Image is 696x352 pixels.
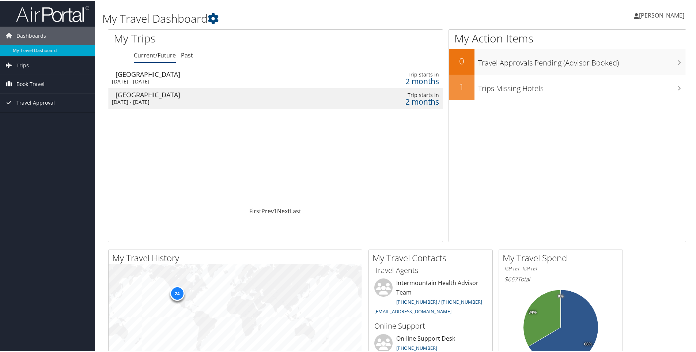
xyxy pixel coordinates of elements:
[112,78,314,84] div: [DATE] - [DATE]
[478,53,686,67] h3: Travel Approvals Pending (Advisor Booked)
[16,74,45,93] span: Book Travel
[449,74,686,100] a: 1Trips Missing Hotels
[116,91,318,97] div: [GEOGRAPHIC_DATA]
[634,4,692,26] a: [PERSON_NAME]
[358,91,439,98] div: Trip starts in
[478,79,686,93] h3: Trips Missing Hotels
[112,98,314,105] div: [DATE] - [DATE]
[134,50,176,59] a: Current/Future
[261,206,274,214] a: Prev
[504,274,617,282] h6: Total
[358,71,439,77] div: Trip starts in
[114,30,298,45] h1: My Trips
[16,26,46,44] span: Dashboards
[396,298,482,304] a: [PHONE_NUMBER] / [PHONE_NUMBER]
[449,54,474,67] h2: 0
[16,56,29,74] span: Trips
[558,293,564,298] tspan: 0%
[371,278,491,317] li: Intermountain Health Advisor Team
[102,10,495,26] h1: My Travel Dashboard
[449,30,686,45] h1: My Action Items
[116,70,318,77] div: [GEOGRAPHIC_DATA]
[504,274,518,282] span: $667
[170,285,184,300] div: 24
[358,98,439,104] div: 2 months
[16,93,55,111] span: Travel Approval
[372,251,492,263] h2: My Travel Contacts
[374,307,451,314] a: [EMAIL_ADDRESS][DOMAIN_NAME]
[277,206,290,214] a: Next
[639,11,684,19] span: [PERSON_NAME]
[374,265,487,275] h3: Travel Agents
[112,251,362,263] h2: My Travel History
[290,206,301,214] a: Last
[449,48,686,74] a: 0Travel Approvals Pending (Advisor Booked)
[374,320,487,330] h3: Online Support
[449,80,474,92] h2: 1
[529,310,537,314] tspan: 34%
[504,265,617,272] h6: [DATE] - [DATE]
[16,5,89,22] img: airportal-logo.png
[358,77,439,84] div: 2 months
[584,341,592,346] tspan: 66%
[181,50,193,59] a: Past
[274,206,277,214] a: 1
[249,206,261,214] a: First
[396,344,437,351] a: [PHONE_NUMBER]
[503,251,623,263] h2: My Travel Spend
